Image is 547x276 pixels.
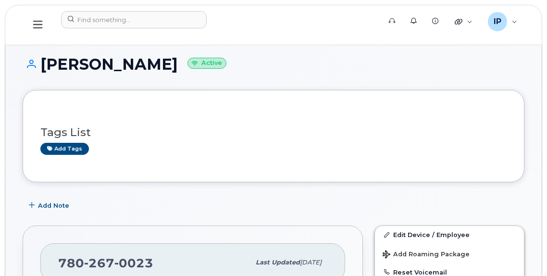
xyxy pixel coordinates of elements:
[375,226,524,243] a: Edit Device / Employee
[23,197,77,214] button: Add Note
[375,244,524,263] button: Add Roaming Package
[58,256,153,270] span: 780
[38,201,69,210] span: Add Note
[40,143,89,155] a: Add tags
[300,259,322,266] span: [DATE]
[383,251,470,260] span: Add Roaming Package
[40,126,507,138] h3: Tags List
[114,256,153,270] span: 0023
[256,259,300,266] span: Last updated
[187,58,226,69] small: Active
[23,56,524,73] h1: [PERSON_NAME]
[84,256,114,270] span: 267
